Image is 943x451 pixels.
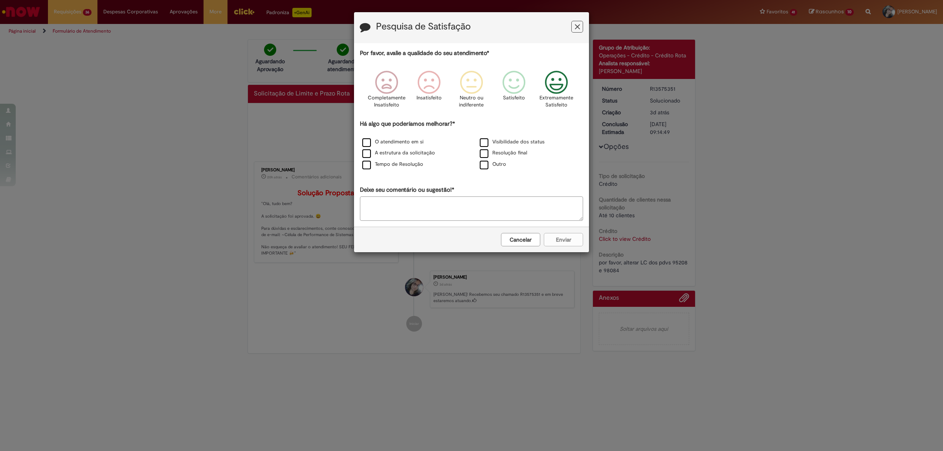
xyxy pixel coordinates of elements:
[360,120,583,170] div: Há algo que poderíamos melhorar?*
[480,161,506,168] label: Outro
[409,65,449,119] div: Insatisfeito
[501,233,540,246] button: Cancelar
[539,94,573,109] p: Extremamente Satisfeito
[503,94,525,102] p: Satisfeito
[451,65,492,119] div: Neutro ou indiferente
[416,94,442,102] p: Insatisfeito
[362,161,423,168] label: Tempo de Resolução
[480,149,527,157] label: Resolução final
[376,22,471,32] label: Pesquisa de Satisfação
[366,65,406,119] div: Completamente Insatisfeito
[360,186,454,194] label: Deixe seu comentário ou sugestão!*
[480,138,545,146] label: Visibilidade dos status
[362,149,435,157] label: A estrutura da solicitação
[536,65,576,119] div: Extremamente Satisfeito
[360,49,489,57] label: Por favor, avalie a qualidade do seu atendimento*
[457,94,486,109] p: Neutro ou indiferente
[362,138,424,146] label: O atendimento em si
[494,65,534,119] div: Satisfeito
[368,94,405,109] p: Completamente Insatisfeito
